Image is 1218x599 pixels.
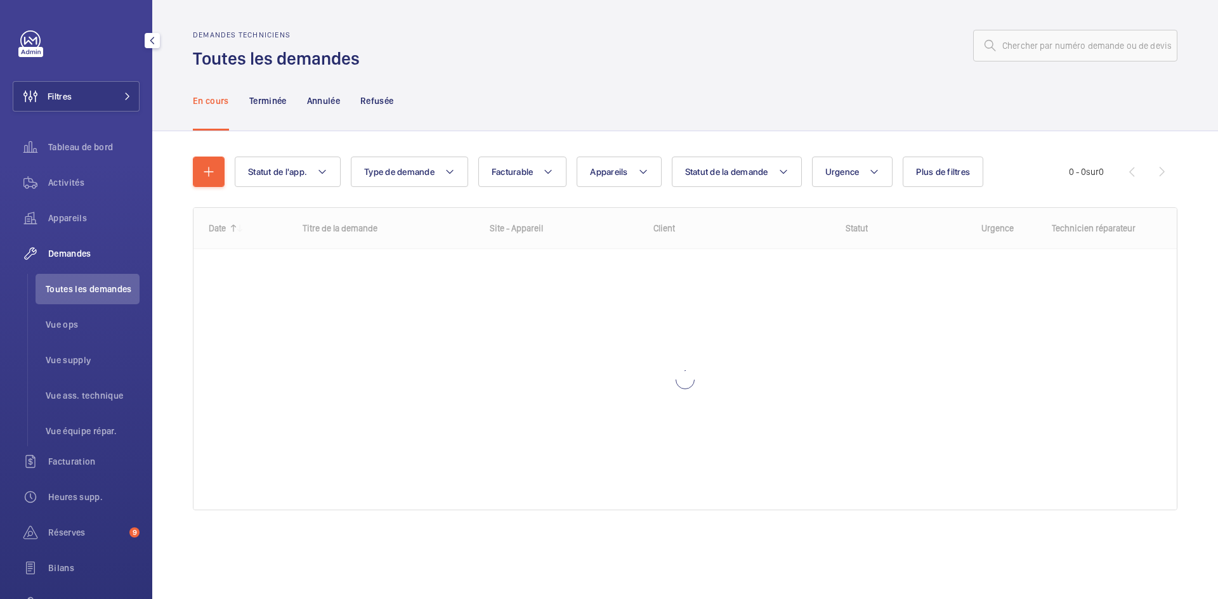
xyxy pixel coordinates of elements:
span: Demandes [48,247,140,260]
p: Refusée [360,94,393,107]
span: Statut de l'app. [248,167,307,177]
span: Filtres [48,90,72,103]
button: Filtres [13,81,140,112]
span: Bilans [48,562,140,574]
button: Urgence [812,157,893,187]
button: Plus de filtres [903,157,983,187]
input: Chercher par numéro demande ou de devis [973,30,1177,61]
span: 9 [129,527,140,538]
span: Activités [48,176,140,189]
p: Terminée [249,94,287,107]
span: Facturable [492,167,534,177]
span: Réserves [48,526,124,539]
p: En cours [193,94,229,107]
span: Type de demande [364,167,435,177]
span: Vue équipe répar. [46,425,140,437]
button: Facturable [478,157,567,187]
span: Heures supp. [48,491,140,503]
span: Tableau de bord [48,141,140,153]
button: Appareils [577,157,661,187]
button: Type de demande [351,157,468,187]
span: Vue supply [46,354,140,366]
button: Statut de la demande [672,157,802,187]
span: sur [1086,167,1099,177]
span: Plus de filtres [916,167,970,177]
span: Appareils [590,167,627,177]
span: Facturation [48,455,140,468]
span: Vue ops [46,318,140,331]
button: Statut de l'app. [235,157,341,187]
span: Toutes les demandes [46,283,140,295]
span: Urgence [825,167,860,177]
span: Statut de la demande [685,167,768,177]
h2: Demandes techniciens [193,30,367,39]
h1: Toutes les demandes [193,47,367,70]
span: Appareils [48,212,140,224]
span: 0 - 0 0 [1069,167,1104,176]
span: Vue ass. technique [46,389,140,402]
p: Annulée [307,94,340,107]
